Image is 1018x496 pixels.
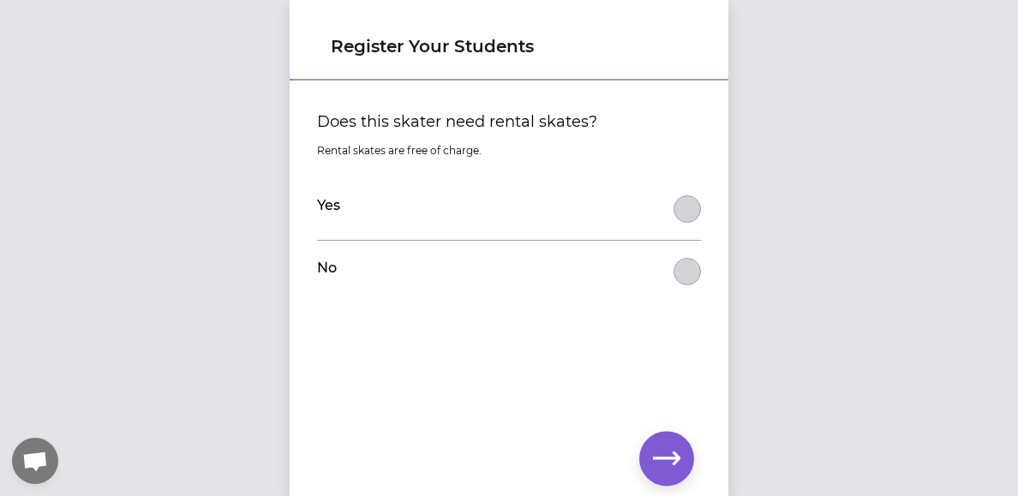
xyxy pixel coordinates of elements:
[317,195,340,216] label: Yes
[317,258,337,278] label: No
[317,110,701,134] label: Does this skater need rental skates?
[12,438,58,484] div: Open chat
[317,144,701,158] p: Rental skates are free of charge.
[331,34,687,58] h1: Register Your Students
